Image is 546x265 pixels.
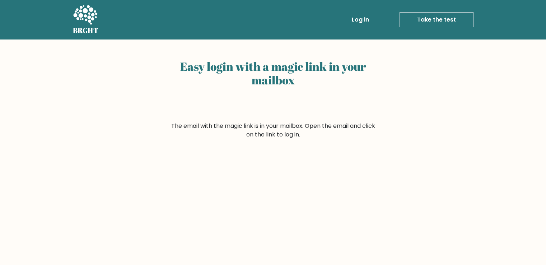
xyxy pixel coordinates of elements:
a: Take the test [400,12,473,27]
a: Log in [349,13,372,27]
form: The email with the magic link is in your mailbox. Open the email and click on the link to log in. [170,122,377,139]
h5: BRGHT [73,26,99,35]
h2: Easy login with a magic link in your mailbox [170,60,377,87]
a: BRGHT [73,3,99,37]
